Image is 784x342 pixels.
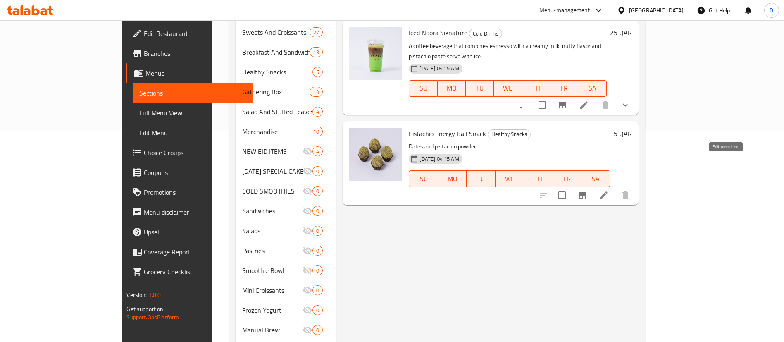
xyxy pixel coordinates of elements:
button: TH [524,170,553,187]
div: Smoothie Bowl0 [236,261,336,280]
span: Menus [145,68,247,78]
span: Select to update [534,96,551,114]
span: MO [441,173,463,185]
span: Sandwiches [242,206,303,216]
span: TU [469,82,491,94]
button: WE [496,170,524,187]
div: Salad And Stuffed Leaves [242,107,313,117]
span: [DATE] SPECIAL CAKES [242,166,303,176]
div: items [312,246,323,256]
span: Pastries [242,246,303,256]
span: 0 [313,227,322,235]
div: items [312,285,323,295]
div: Smoothie Bowl [242,265,303,275]
span: NEW EID ITEMS [242,146,303,156]
button: delete [596,95,615,115]
button: TU [467,170,495,187]
a: Coupons [126,163,253,182]
span: Sections [139,88,247,98]
button: FR [550,80,578,97]
span: WE [497,82,519,94]
span: [DATE] 04:15 AM [416,155,462,163]
a: Coverage Report [126,242,253,262]
div: Healthy Snacks [242,67,313,77]
span: 1.0.0 [148,289,161,300]
div: items [312,186,323,196]
span: Menu disclaimer [144,207,247,217]
span: Coverage Report [144,247,247,257]
h6: 25 QAR [610,27,632,38]
span: TU [470,173,492,185]
span: TH [527,173,549,185]
a: Branches [126,43,253,63]
span: 10 [310,128,322,136]
div: COLD SMOOTHIES0 [236,181,336,201]
a: Sections [133,83,253,103]
div: Breakfast And Sandwiches13 [236,42,336,62]
div: items [312,146,323,156]
span: 0 [313,187,322,195]
span: Promotions [144,187,247,197]
p: A coffee beverage that combines espresso with a creamy milk, nutty flavor and pistachio paste ser... [409,41,606,62]
span: 14 [310,88,322,96]
div: Frozen Yogurt [242,305,303,315]
span: Merchandise [242,127,310,136]
span: SA [585,173,607,185]
span: 0 [313,287,322,294]
a: Support.OpsPlatform [126,312,179,323]
svg: Inactive section [303,246,312,256]
button: FR [553,170,581,187]
div: Mini Croissants [242,285,303,295]
div: Sweets And Croissants27 [236,22,336,42]
a: Promotions [126,182,253,202]
button: SU [409,170,438,187]
span: 0 [313,306,322,314]
div: Salad And Stuffed Leaves4 [236,102,336,122]
div: Salads [242,226,303,236]
span: Cold Drinks [469,29,502,38]
span: D [770,6,773,15]
span: Healthy Snacks [488,129,530,139]
span: Manual Brew [242,325,303,335]
div: [DATE] SPECIAL CAKES0 [236,161,336,181]
button: WE [494,80,522,97]
div: RAMADAN SPECIAL CAKES [242,166,303,176]
span: FR [556,173,578,185]
button: SU [409,80,437,97]
svg: Inactive section [303,186,312,196]
a: Full Menu View [133,103,253,123]
svg: Inactive section [303,265,312,275]
span: MO [441,82,462,94]
button: Branch-specific-item [553,95,572,115]
span: Edit Menu [139,128,247,138]
span: Version: [126,289,147,300]
button: SA [581,170,610,187]
span: SU [412,173,434,185]
span: Gathering Box [242,87,310,97]
span: Choice Groups [144,148,247,158]
button: show more [615,95,635,115]
div: NEW EID ITEMS4 [236,141,336,161]
div: Frozen Yogurt0 [236,300,336,320]
svg: Inactive section [303,325,312,335]
span: FR [553,82,575,94]
span: 0 [313,167,322,175]
span: Pistachio Energy Ball Snack [409,127,486,140]
svg: Inactive section [303,166,312,176]
span: 27 [310,29,322,36]
button: MO [438,170,467,187]
div: items [312,226,323,236]
div: items [310,127,323,136]
span: 13 [310,48,322,56]
div: items [312,107,323,117]
span: 0 [313,267,322,275]
span: Sweets And Croissants [242,27,310,37]
div: items [310,27,323,37]
a: Menu disclaimer [126,202,253,222]
p: Dates and pistachio powder [409,141,610,152]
